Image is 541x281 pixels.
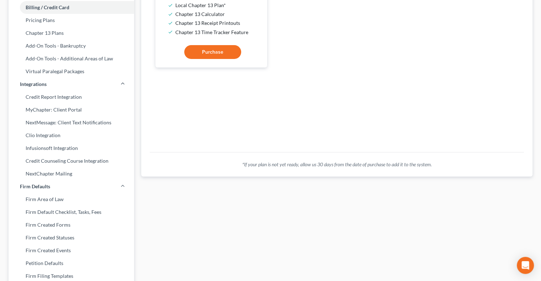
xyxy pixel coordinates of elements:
[175,10,253,18] li: Chapter 13 Calculator
[9,167,134,180] a: NextChapter Mailing
[184,45,241,59] button: Purchase
[9,27,134,39] a: Chapter 13 Plans
[20,183,50,190] span: Firm Defaults
[9,231,134,244] a: Firm Created Statuses
[9,206,134,218] a: Firm Default Checklist, Tasks, Fees
[175,18,253,27] li: Chapter 13 Receipt Printouts
[9,78,134,91] a: Integrations
[9,193,134,206] a: Firm Area of Law
[517,257,534,274] div: Open Intercom Messenger
[9,91,134,103] a: Credit Report Integration
[9,14,134,27] a: Pricing Plans
[9,142,134,155] a: Infusionsoft Integration
[9,1,134,14] a: Billing / Credit Card
[9,218,134,231] a: Firm Created Forms
[9,180,134,193] a: Firm Defaults
[202,49,223,55] span: Purchase
[175,28,253,37] li: Chapter 13 Time Tracker Feature
[9,129,134,142] a: Clio Integration
[9,52,134,65] a: Add-On Tools - Additional Areas of Law
[9,155,134,167] a: Credit Counseling Course Integration
[9,65,134,78] a: Virtual Paralegal Packages
[9,116,134,129] a: NextMessage: Client Text Notifications
[155,161,518,168] p: *If your plan is not yet ready, allow us 30 days from the date of purchase to add it to the system.
[9,257,134,270] a: Petition Defaults
[9,39,134,52] a: Add-On Tools - Bankruptcy
[20,81,47,88] span: Integrations
[9,103,134,116] a: MyChapter: Client Portal
[9,244,134,257] a: Firm Created Events
[175,1,253,10] li: Local Chapter 13 Plan*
